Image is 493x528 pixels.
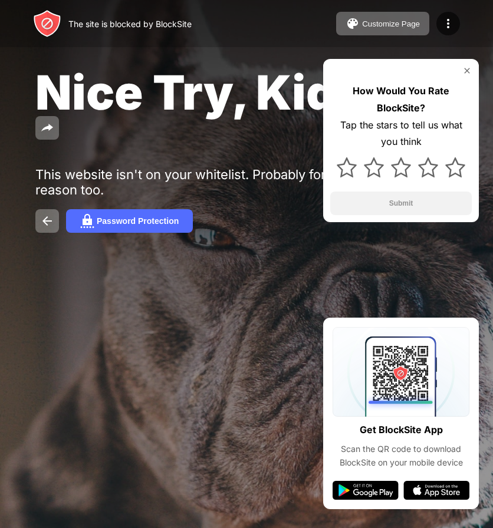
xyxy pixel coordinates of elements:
[330,192,472,215] button: Submit
[336,12,429,35] button: Customize Page
[337,157,357,177] img: star.svg
[40,214,54,228] img: back.svg
[403,481,469,500] img: app-store.svg
[333,481,399,500] img: google-play.svg
[330,117,472,151] div: Tap the stars to tell us what you think
[35,64,354,121] span: Nice Try, Kid.
[362,19,420,28] div: Customize Page
[66,209,193,233] button: Password Protection
[364,157,384,177] img: star.svg
[35,167,400,197] div: This website isn't on your whitelist. Probably for good reason too.
[418,157,438,177] img: star.svg
[68,19,192,29] div: The site is blocked by BlockSite
[360,421,443,438] div: Get BlockSite App
[462,66,472,75] img: rate-us-close.svg
[40,121,54,135] img: share.svg
[80,214,94,228] img: password.svg
[330,82,472,117] div: How Would You Rate BlockSite?
[33,9,61,38] img: header-logo.svg
[346,16,360,31] img: pallet.svg
[441,16,455,31] img: menu-icon.svg
[333,443,469,469] div: Scan the QR code to download BlockSite on your mobile device
[445,157,465,177] img: star.svg
[333,327,469,417] img: qrcode.svg
[97,216,179,226] div: Password Protection
[391,157,411,177] img: star.svg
